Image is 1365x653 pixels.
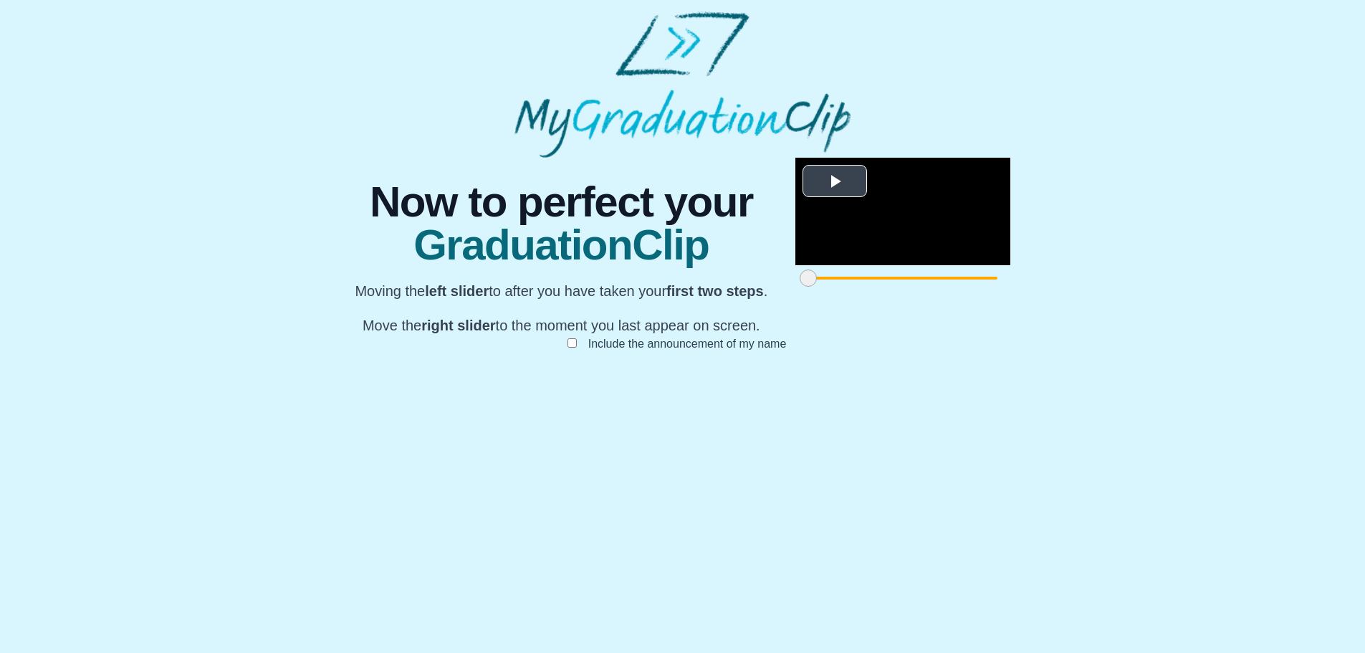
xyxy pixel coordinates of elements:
[355,281,767,301] p: Moving the to after you have taken your .
[577,332,798,356] label: Include the announcement of my name
[425,283,489,299] b: left slider
[514,11,850,158] img: MyGraduationClip
[795,158,1010,265] div: Video Player
[421,318,495,333] b: right slider
[666,283,764,299] b: first two steps
[355,224,767,267] span: GraduationClip
[355,315,767,335] p: Move the to the moment you last appear on screen.
[355,181,767,224] span: Now to perfect your
[803,165,867,197] button: Play Video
